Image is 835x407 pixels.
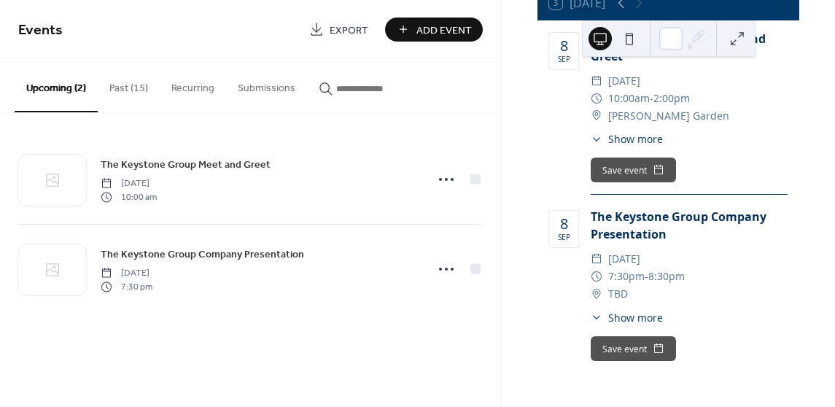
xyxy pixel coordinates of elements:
div: ​ [591,72,602,90]
div: The Keystone Group Company Presentation [591,208,788,243]
span: 7:30pm [608,268,645,285]
span: - [645,268,648,285]
a: Export [298,18,379,42]
span: 10:00 am [101,190,157,204]
span: Show more [608,310,663,325]
span: 2:00pm [653,90,690,107]
div: Sep [558,56,570,63]
span: [DATE] [101,177,157,190]
span: [DATE] [608,250,640,268]
button: Add Event [385,18,483,42]
span: - [650,90,653,107]
button: ​Show more [591,131,663,147]
span: [PERSON_NAME] Garden [608,107,729,125]
span: Events [18,16,63,44]
div: ​ [591,107,602,125]
div: ​ [591,250,602,268]
button: Recurring [160,59,226,111]
span: The Keystone Group Meet and Greet [101,158,271,173]
span: 8:30pm [648,268,685,285]
div: ​ [591,285,602,303]
button: Past (15) [98,59,160,111]
span: The Keystone Group Company Presentation [101,247,304,263]
a: The Keystone Group Company Presentation [101,246,304,263]
span: [DATE] [608,72,640,90]
button: Upcoming (2) [15,59,98,112]
div: ​ [591,90,602,107]
button: Save event [591,336,676,361]
button: ​Show more [591,310,663,325]
div: ​ [591,131,602,147]
span: Add Event [416,23,472,38]
div: 8 [560,217,568,231]
span: [DATE] [101,267,152,280]
span: 10:00am [608,90,650,107]
a: The Keystone Group Meet and Greet [101,156,271,173]
span: Show more [608,131,663,147]
span: Export [330,23,368,38]
div: ​ [591,268,602,285]
div: ​ [591,310,602,325]
span: 7:30 pm [101,280,152,293]
span: TBD [608,285,628,303]
button: Save event [591,158,676,182]
div: 8 [560,39,568,53]
div: Sep [558,234,570,241]
button: Submissions [226,59,307,111]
